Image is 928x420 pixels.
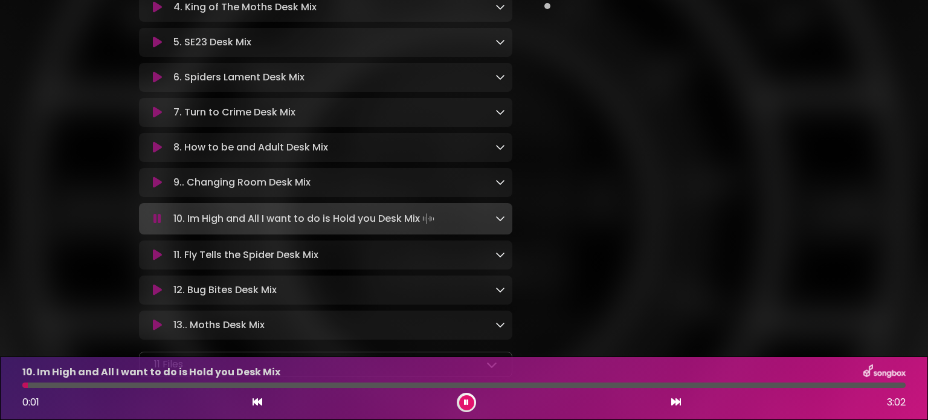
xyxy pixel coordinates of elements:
[22,365,280,380] p: 10. Im High and All I want to do is Hold you Desk Mix
[173,175,311,190] p: 9.. Changing Room Desk Mix
[173,318,265,332] p: 13.. Moths Desk Mix
[173,35,251,50] p: 5. SE23 Desk Mix
[887,395,906,410] span: 3:02
[173,105,295,120] p: 7. Turn to Crime Desk Mix
[173,248,318,262] p: 11. Fly Tells the Spider Desk Mix
[863,364,906,380] img: songbox-logo-white.png
[173,283,277,297] p: 12. Bug Bites Desk Mix
[173,70,304,85] p: 6. Spiders Lament Desk Mix
[173,140,328,155] p: 8. How to be and Adult Desk Mix
[22,395,39,409] span: 0:01
[173,210,437,227] p: 10. Im High and All I want to do is Hold you Desk Mix
[420,210,437,227] img: waveform4.gif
